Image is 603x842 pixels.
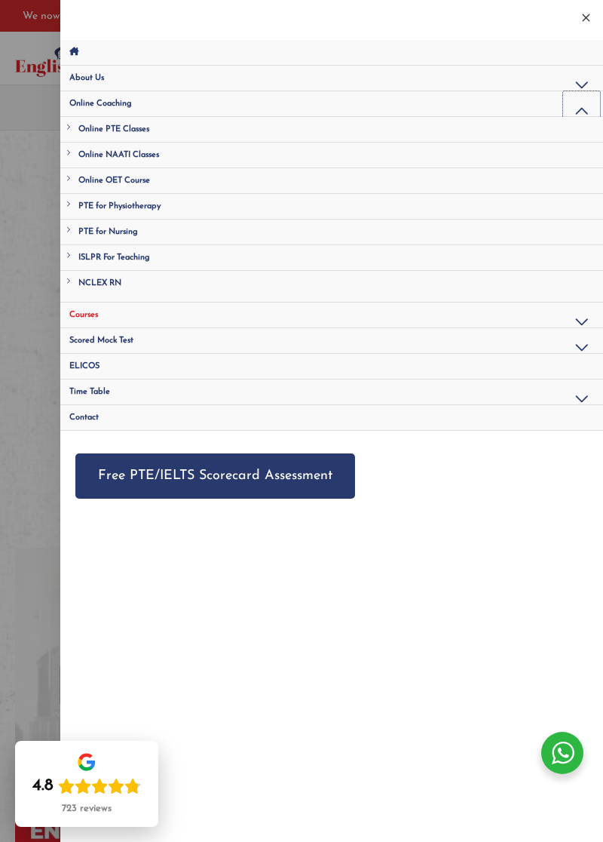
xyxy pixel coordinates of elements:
span: Courses [69,311,98,319]
nav: Site Navigation: Main Menu [60,40,603,431]
span: Online Coaching [69,100,132,108]
span: Online PTE Classes [78,125,149,134]
a: Online NAATI Classes [60,143,603,168]
span: ISLPR For Teaching [78,254,150,262]
span: Time Table [69,388,110,396]
a: ISLPR For Teaching [60,245,603,271]
div: 723 reviews [62,803,112,815]
span: PTE for Physiotherapy [78,202,161,210]
span: Online OET Course [78,177,150,185]
span: NCLEX RN [78,279,121,287]
a: Contact [60,405,603,431]
span: ELICOS [69,362,99,370]
span: PTE for Nursing [78,228,138,236]
span: Online NAATI Classes [78,151,159,159]
span: About Us [69,74,104,82]
a: Scored Mock TestMenu Toggle [60,328,603,354]
div: Rating: 4.8 out of 5 [32,776,141,797]
a: About UsMenu Toggle [60,66,603,91]
a: PTE for Physiotherapy [60,194,603,220]
a: ELICOS [60,354,603,380]
a: Time TableMenu Toggle [60,380,603,405]
a: PTE for Nursing [60,220,603,245]
a: Free PTE/IELTS Scorecard Assessment [75,453,355,499]
a: Online OET Course [60,168,603,194]
div: 4.8 [32,776,54,797]
span: Scored Mock Test [69,336,133,345]
a: Online CoachingMenu Toggle [60,91,603,117]
a: NCLEX RN [60,271,603,303]
a: CoursesMenu Toggle [60,303,603,328]
span: Contact [69,413,99,422]
a: Online PTE Classes [60,117,603,143]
